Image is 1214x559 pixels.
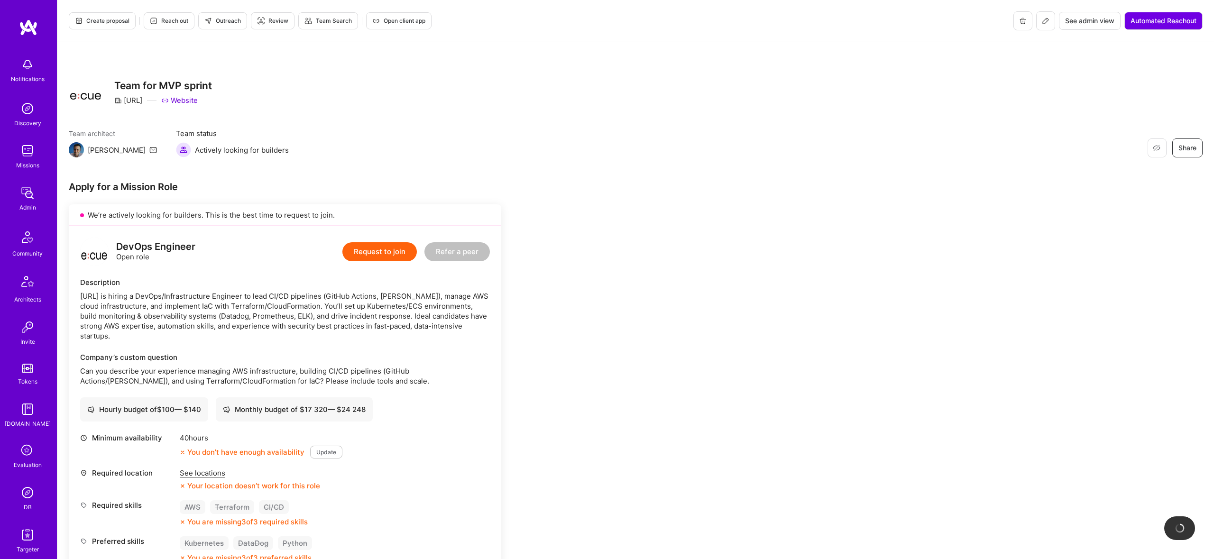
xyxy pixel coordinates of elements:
[18,442,37,460] i: icon SelectionTeam
[69,128,157,138] span: Team architect
[80,502,87,509] i: icon Tag
[251,12,294,29] button: Review
[80,433,175,443] div: Minimum availability
[14,460,42,470] div: Evaluation
[80,366,490,386] p: Can you describe your experience managing AWS infrastructure, building CI/CD pipelines (GitHub Ac...
[180,536,229,550] div: Kubernetes
[19,202,36,212] div: Admin
[259,500,289,514] div: CI/CD
[18,141,37,160] img: teamwork
[18,376,37,386] div: Tokens
[11,74,45,84] div: Notifications
[80,469,87,477] i: icon Location
[114,97,122,104] i: icon CompanyGray
[278,536,312,550] div: Python
[18,483,37,502] img: Admin Search
[80,468,175,478] div: Required location
[180,449,185,455] i: icon CloseOrange
[223,406,230,413] i: icon Cash
[1173,522,1186,535] img: loading
[310,446,342,458] button: Update
[180,468,320,478] div: See locations
[87,404,201,414] div: Hourly budget of $ 100 — $ 140
[5,419,51,429] div: [DOMAIN_NAME]
[18,400,37,419] img: guide book
[75,17,83,25] i: icon Proposal
[150,17,188,25] span: Reach out
[1124,12,1203,30] button: Automated Reachout
[180,500,205,514] div: AWS
[19,19,38,36] img: logo
[149,146,157,154] i: icon Mail
[16,272,39,294] img: Architects
[18,318,37,337] img: Invite
[12,248,43,258] div: Community
[80,352,490,362] div: Company’s custom question
[69,12,136,29] button: Create proposal
[22,364,33,373] img: tokens
[195,145,289,155] span: Actively looking for builders
[144,12,194,29] button: Reach out
[69,181,501,193] div: Apply for a Mission Role
[1178,143,1196,153] span: Share
[24,502,32,512] div: DB
[75,17,129,25] span: Create proposal
[180,519,185,525] i: icon CloseOrange
[14,294,41,304] div: Architects
[180,481,320,491] div: Your location doesn’t work for this role
[69,80,103,105] img: Company Logo
[18,99,37,118] img: discovery
[180,447,304,457] div: You don’t have enough availability
[18,525,37,544] img: Skill Targeter
[176,128,289,138] span: Team status
[257,17,288,25] span: Review
[80,277,490,287] div: Description
[298,12,358,29] button: Team Search
[116,242,195,252] div: DevOps Engineer
[424,242,490,261] button: Refer a peer
[176,142,191,157] img: Actively looking for builders
[18,55,37,74] img: bell
[180,483,185,489] i: icon CloseOrange
[210,500,254,514] div: Terraform
[80,291,490,341] div: [URL] is hiring a DevOps/Infrastructure Engineer to lead CI/CD pipelines (GitHub Actions, [PERSON...
[342,242,417,261] button: Request to join
[16,226,39,248] img: Community
[180,433,342,443] div: 40 hours
[1065,16,1114,26] span: See admin view
[114,80,212,92] h3: Team for MVP sprint
[1059,12,1121,30] button: See admin view
[1131,16,1196,26] span: Automated Reachout
[20,337,35,347] div: Invite
[17,544,39,554] div: Targeter
[114,95,142,105] div: [URL]
[14,118,41,128] div: Discovery
[187,517,308,527] div: You are missing 3 of 3 required skills
[18,183,37,202] img: admin teamwork
[233,536,273,550] div: DataDog
[80,538,87,545] i: icon Tag
[223,404,366,414] div: Monthly budget of $ 17 320 — $ 24 248
[88,145,146,155] div: [PERSON_NAME]
[16,160,39,170] div: Missions
[1172,138,1203,157] button: Share
[80,434,87,441] i: icon Clock
[80,500,175,510] div: Required skills
[198,12,247,29] button: Outreach
[204,17,241,25] span: Outreach
[304,17,352,25] span: Team Search
[69,142,84,157] img: Team Architect
[116,242,195,262] div: Open role
[69,204,501,226] div: We’re actively looking for builders. This is the best time to request to join.
[366,12,432,29] button: Open client app
[161,95,198,105] a: Website
[80,536,175,546] div: Preferred skills
[80,238,109,266] img: logo
[87,406,94,413] i: icon Cash
[372,17,425,25] span: Open client app
[1153,144,1160,152] i: icon EyeClosed
[257,17,265,25] i: icon Targeter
